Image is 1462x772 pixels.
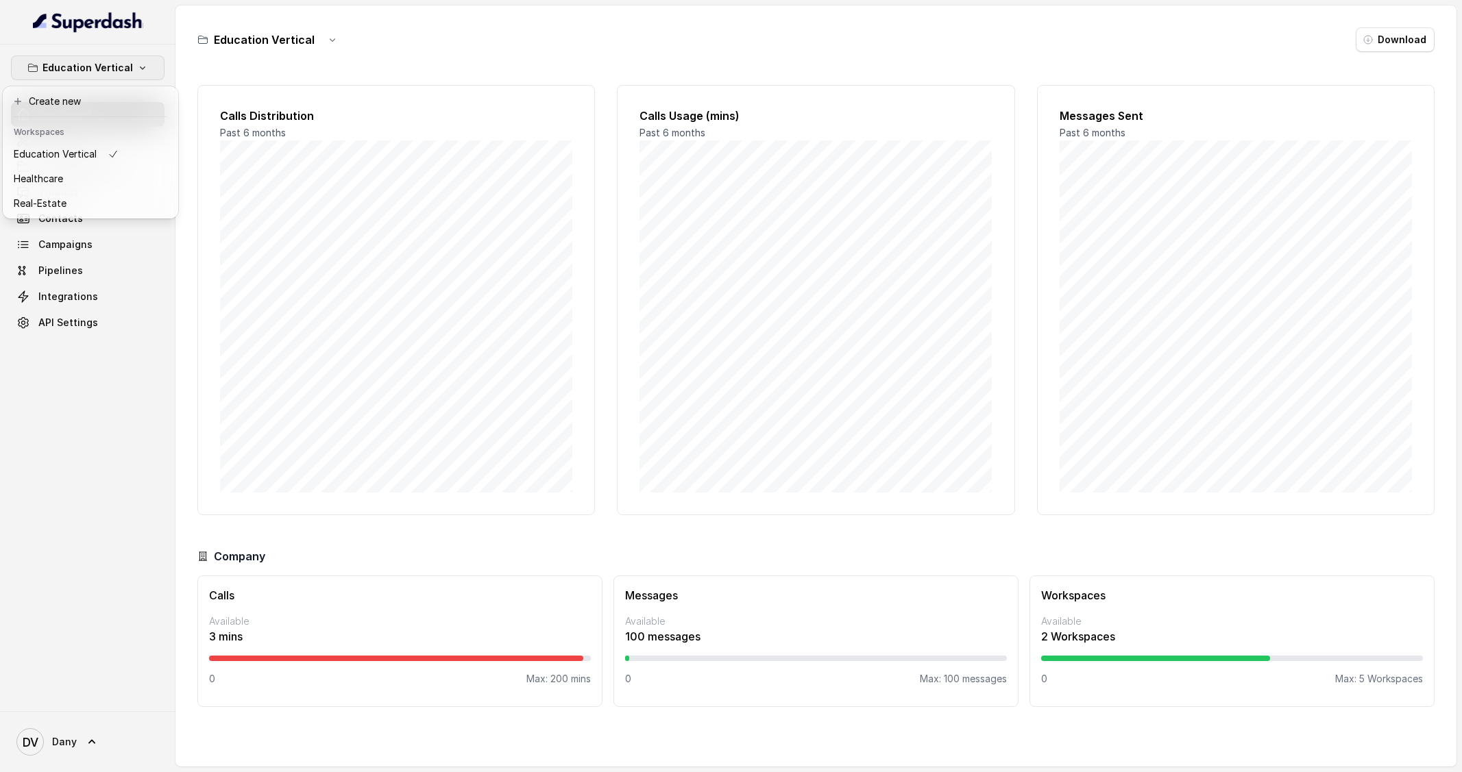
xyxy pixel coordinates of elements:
button: Create new [5,89,175,114]
header: Workspaces [5,120,175,142]
button: Education Vertical [11,55,165,80]
p: Education Vertical [14,146,97,162]
p: Real-Estate [14,195,66,212]
div: Education Vertical [3,86,178,219]
p: Education Vertical [42,60,133,76]
p: Healthcare [14,171,63,187]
